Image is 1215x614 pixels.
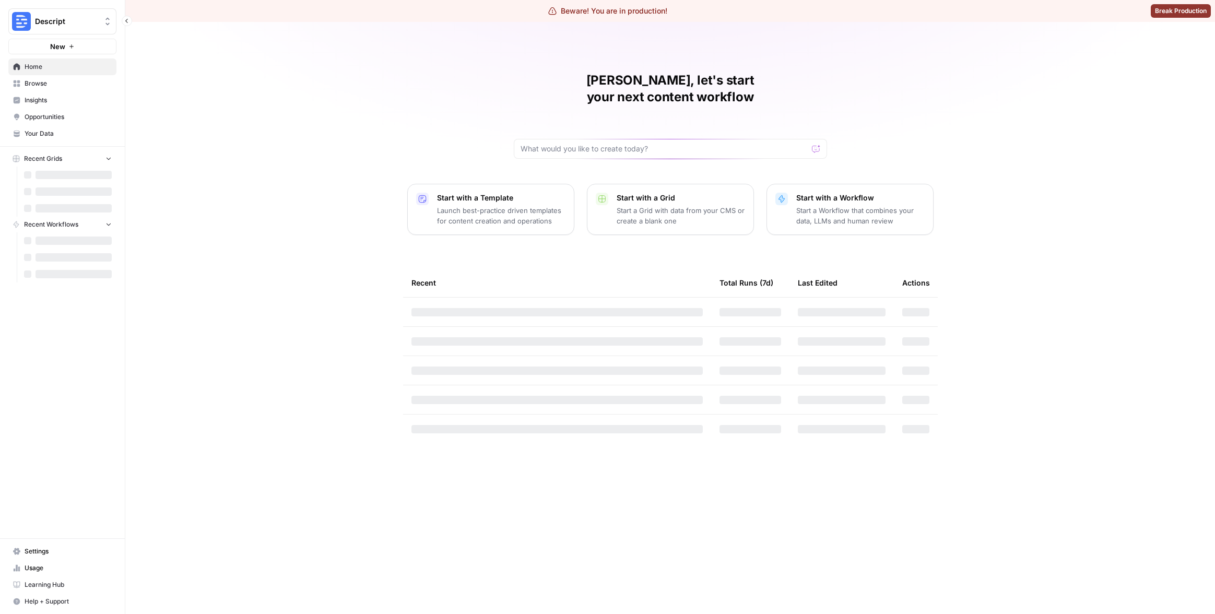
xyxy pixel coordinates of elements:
span: Insights [25,96,112,105]
p: Start a Grid with data from your CMS or create a blank one [617,205,745,226]
span: Opportunities [25,112,112,122]
a: Browse [8,75,116,92]
span: Usage [25,563,112,573]
div: Total Runs (7d) [719,268,773,297]
button: Workspace: Descript [8,8,116,34]
span: Recent Workflows [24,220,78,229]
div: Beware! You are in production! [548,6,667,16]
p: Launch best-practice driven templates for content creation and operations [437,205,565,226]
span: Recent Grids [24,154,62,163]
button: Recent Grids [8,151,116,167]
h1: [PERSON_NAME], let's start your next content workflow [514,72,827,105]
a: Settings [8,543,116,560]
button: Start with a GridStart a Grid with data from your CMS or create a blank one [587,184,754,235]
a: Usage [8,560,116,576]
button: New [8,39,116,54]
span: Settings [25,547,112,556]
span: Browse [25,79,112,88]
button: Recent Workflows [8,217,116,232]
a: Home [8,58,116,75]
p: Start with a Grid [617,193,745,203]
span: Learning Hub [25,580,112,589]
button: Help + Support [8,593,116,610]
p: Start with a Workflow [796,193,925,203]
p: Start with a Template [437,193,565,203]
button: Break Production [1151,4,1211,18]
span: Home [25,62,112,72]
div: Last Edited [798,268,837,297]
a: Your Data [8,125,116,142]
span: Descript [35,16,98,27]
span: Break Production [1155,6,1207,16]
a: Learning Hub [8,576,116,593]
button: Start with a TemplateLaunch best-practice driven templates for content creation and operations [407,184,574,235]
a: Insights [8,92,116,109]
p: Start a Workflow that combines your data, LLMs and human review [796,205,925,226]
div: Actions [902,268,930,297]
span: New [50,41,65,52]
div: Recent [411,268,703,297]
span: Your Data [25,129,112,138]
a: Opportunities [8,109,116,125]
img: Descript Logo [12,12,31,31]
span: Help + Support [25,597,112,606]
input: What would you like to create today? [521,144,808,154]
button: Start with a WorkflowStart a Workflow that combines your data, LLMs and human review [766,184,934,235]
